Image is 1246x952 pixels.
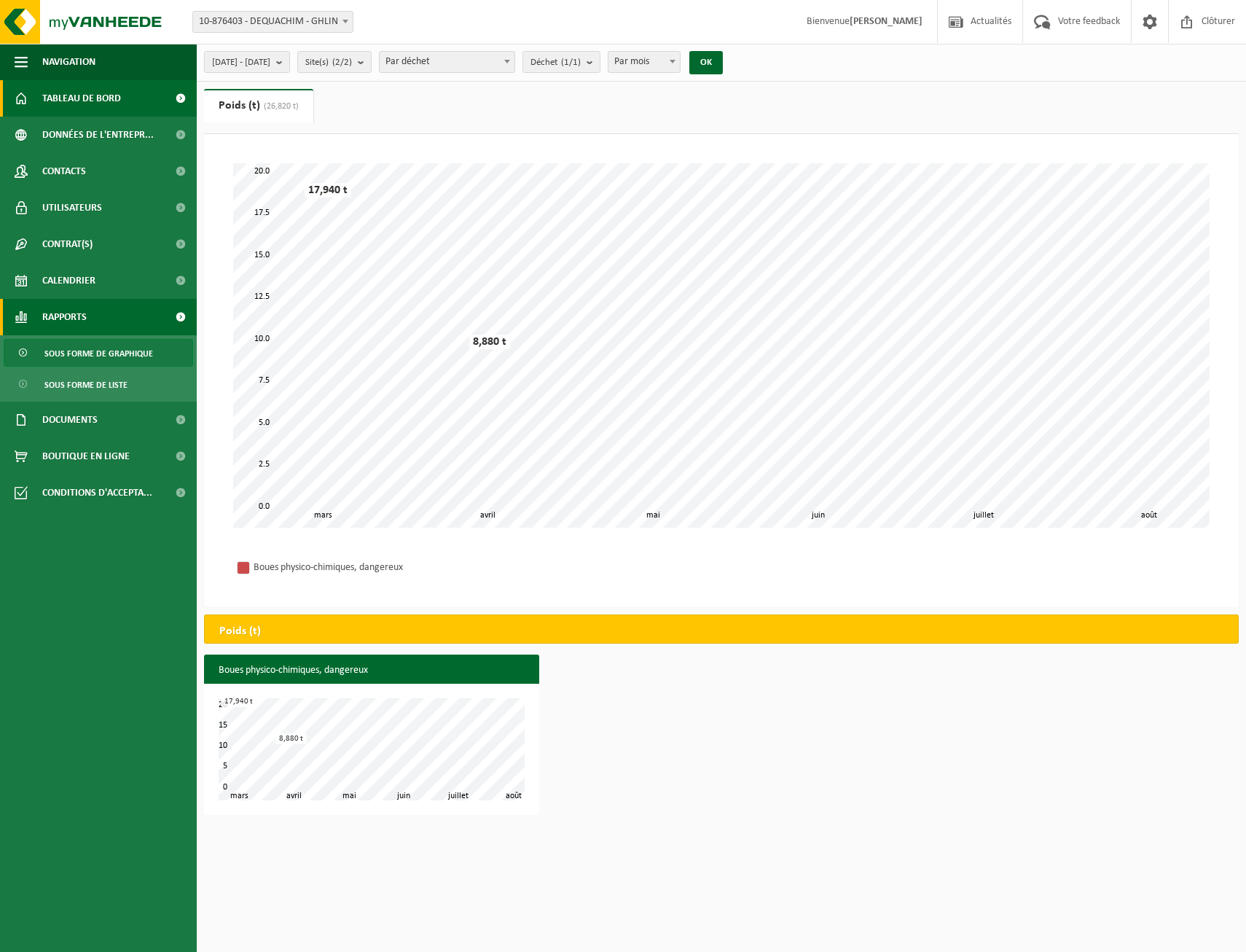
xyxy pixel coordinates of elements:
a: Poids (t) [204,89,313,122]
span: Données de l'entrepr... [42,117,154,153]
span: (26,820 t) [260,102,299,111]
span: 10-876403 - DEQUACHIM - GHLIN [192,11,353,33]
button: Site(s)(2/2) [297,51,372,73]
count: (2/2) [332,58,352,67]
button: OK [689,51,723,74]
span: Boutique en ligne [42,438,130,475]
count: (1/1) [561,58,581,67]
span: Rapports [42,299,87,335]
strong: [PERSON_NAME] [850,16,922,27]
div: 8,880 t [469,335,510,349]
span: Contrat(s) [42,226,93,262]
span: Sous forme de graphique [44,340,153,367]
h3: Boues physico-chimiques, dangereux [204,655,539,687]
span: Par mois [608,51,681,73]
button: [DATE] - [DATE] [204,51,290,73]
div: Boues physico-chimiques, dangereux [254,558,443,577]
span: Navigation [42,44,95,80]
span: Documents [42,402,98,438]
span: Par déchet [380,52,514,72]
a: Sous forme de liste [4,370,193,398]
span: Sous forme de liste [44,371,128,399]
div: 8,880 t [275,733,307,744]
span: Contacts [42,153,86,190]
span: Par déchet [379,51,515,73]
a: Sous forme de graphique [4,339,193,367]
h2: Poids (t) [205,615,275,647]
span: Site(s) [305,52,352,74]
span: Conditions d'accepta... [42,475,152,511]
span: Par mois [608,52,680,72]
span: [DATE] - [DATE] [212,52,270,74]
span: Déchet [530,52,581,74]
span: Utilisateurs [42,190,102,226]
div: 17,940 t [221,696,256,707]
span: Tableau de bord [42,80,121,117]
span: 10-876403 - DEQUACHIM - GHLIN [193,12,353,32]
button: Déchet(1/1) [522,51,600,73]
div: 17,940 t [305,183,351,198]
span: Calendrier [42,262,95,299]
